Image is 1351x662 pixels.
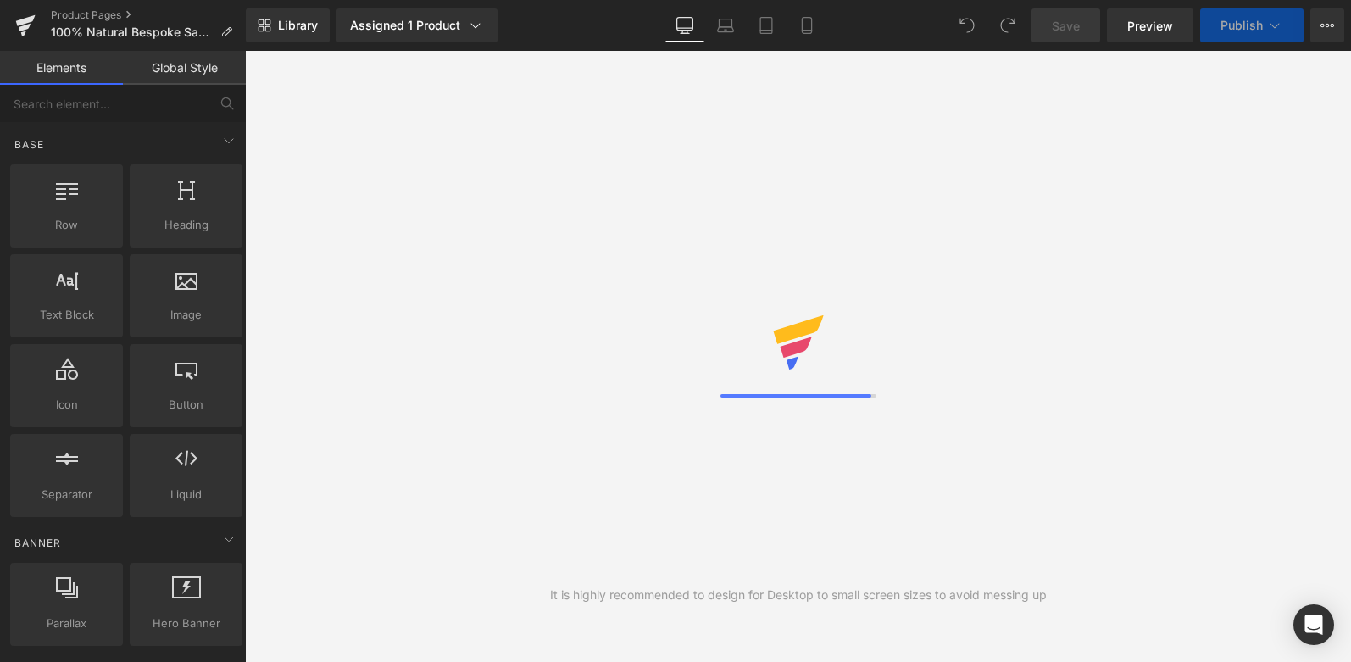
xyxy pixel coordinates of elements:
a: Global Style [123,51,246,85]
button: Undo [950,8,984,42]
div: Assigned 1 Product [350,17,484,34]
span: Publish [1220,19,1263,32]
span: Library [278,18,318,33]
a: Tablet [746,8,787,42]
a: Product Pages [51,8,246,22]
span: Heading [135,216,237,234]
a: New Library [246,8,330,42]
div: Open Intercom Messenger [1293,604,1334,645]
span: Liquid [135,486,237,503]
a: Laptop [705,8,746,42]
a: Preview [1107,8,1193,42]
button: Redo [991,8,1025,42]
span: Parallax [15,615,118,632]
a: Desktop [664,8,705,42]
span: Row [15,216,118,234]
span: 100% Natural Bespoke Samples [51,25,214,39]
span: Image [135,306,237,324]
span: Base [13,136,46,153]
a: Mobile [787,8,827,42]
span: Hero Banner [135,615,237,632]
span: Save [1052,17,1080,35]
span: Separator [15,486,118,503]
button: More [1310,8,1344,42]
span: Text Block [15,306,118,324]
button: Publish [1200,8,1304,42]
span: Banner [13,535,63,551]
span: Icon [15,396,118,414]
span: Button [135,396,237,414]
span: Preview [1127,17,1173,35]
div: It is highly recommended to design for Desktop to small screen sizes to avoid messing up [550,586,1047,604]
